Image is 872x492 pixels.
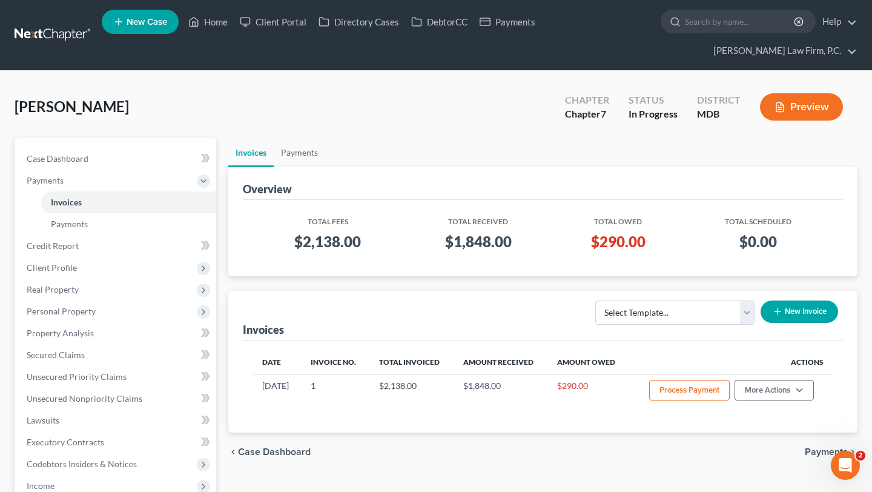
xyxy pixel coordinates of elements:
button: New Invoice [761,301,838,323]
span: Executory Contracts [27,437,104,447]
th: Amount Owed [547,350,629,374]
span: Case Dashboard [238,447,311,457]
td: 1 [301,374,369,408]
h3: $1,848.00 [413,232,544,251]
i: chevron_right [848,447,857,457]
span: Personal Property [27,306,96,316]
span: Credit Report [27,241,79,251]
th: Total Invoiced [369,350,454,374]
span: Property Analysis [27,328,94,338]
span: 7 [601,108,606,119]
a: Invoices [41,191,216,213]
a: Payments [474,11,541,33]
th: Invoice No. [301,350,369,374]
th: Date [253,350,301,374]
div: Status [629,93,678,107]
div: Chapter [565,107,609,121]
a: Executory Contracts [17,431,216,453]
td: $2,138.00 [369,374,454,408]
span: Payments [51,219,88,229]
button: chevron_left Case Dashboard [228,447,311,457]
div: District [697,93,741,107]
div: Overview [243,182,292,196]
a: Unsecured Nonpriority Claims [17,388,216,410]
div: In Progress [629,107,678,121]
a: Payments [274,138,325,167]
span: Real Property [27,284,79,294]
button: Process Payment [649,380,730,401]
h3: $0.00 [693,232,824,251]
td: $290.00 [547,374,629,408]
button: More Actions [735,380,814,401]
span: Case Dashboard [27,153,88,164]
span: Invoices [51,197,82,207]
a: DebtorCC [405,11,474,33]
h3: $2,138.00 [262,232,394,251]
a: Help [816,11,857,33]
td: [DATE] [253,374,301,408]
th: Total Fees [253,210,403,227]
span: Secured Claims [27,350,85,360]
a: Lawsuits [17,410,216,431]
a: Unsecured Priority Claims [17,366,216,388]
span: Client Profile [27,262,77,273]
i: chevron_left [228,447,238,457]
div: Chapter [565,93,609,107]
h3: $290.00 [563,232,673,251]
th: Actions [629,350,833,374]
th: Total Owed [553,210,683,227]
a: Home [182,11,234,33]
div: Invoices [243,322,284,337]
a: Property Analysis [17,322,216,344]
a: Payments [41,213,216,235]
span: Lawsuits [27,415,59,425]
span: Unsecured Priority Claims [27,371,127,382]
span: Unsecured Nonpriority Claims [27,393,142,404]
th: Amount Received [454,350,548,374]
a: Case Dashboard [17,148,216,170]
span: Income [27,480,54,491]
a: Invoices [228,138,274,167]
div: MDB [697,107,741,121]
a: Credit Report [17,235,216,257]
input: Search by name... [685,10,796,33]
a: [PERSON_NAME] Law Firm, P.C. [707,40,857,62]
a: Directory Cases [312,11,405,33]
span: New Case [127,18,167,27]
iframe: Intercom live chat [831,451,860,480]
td: $1,848.00 [454,374,548,408]
button: Payments chevron_right [805,447,857,457]
a: Secured Claims [17,344,216,366]
a: Client Portal [234,11,312,33]
span: [PERSON_NAME] [15,98,129,115]
span: 2 [856,451,865,460]
th: Total Scheduled [683,210,834,227]
span: Codebtors Insiders & Notices [27,459,137,469]
span: Payments [27,175,64,185]
th: Total Received [403,210,554,227]
button: Preview [760,93,843,121]
span: Payments [805,447,848,457]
